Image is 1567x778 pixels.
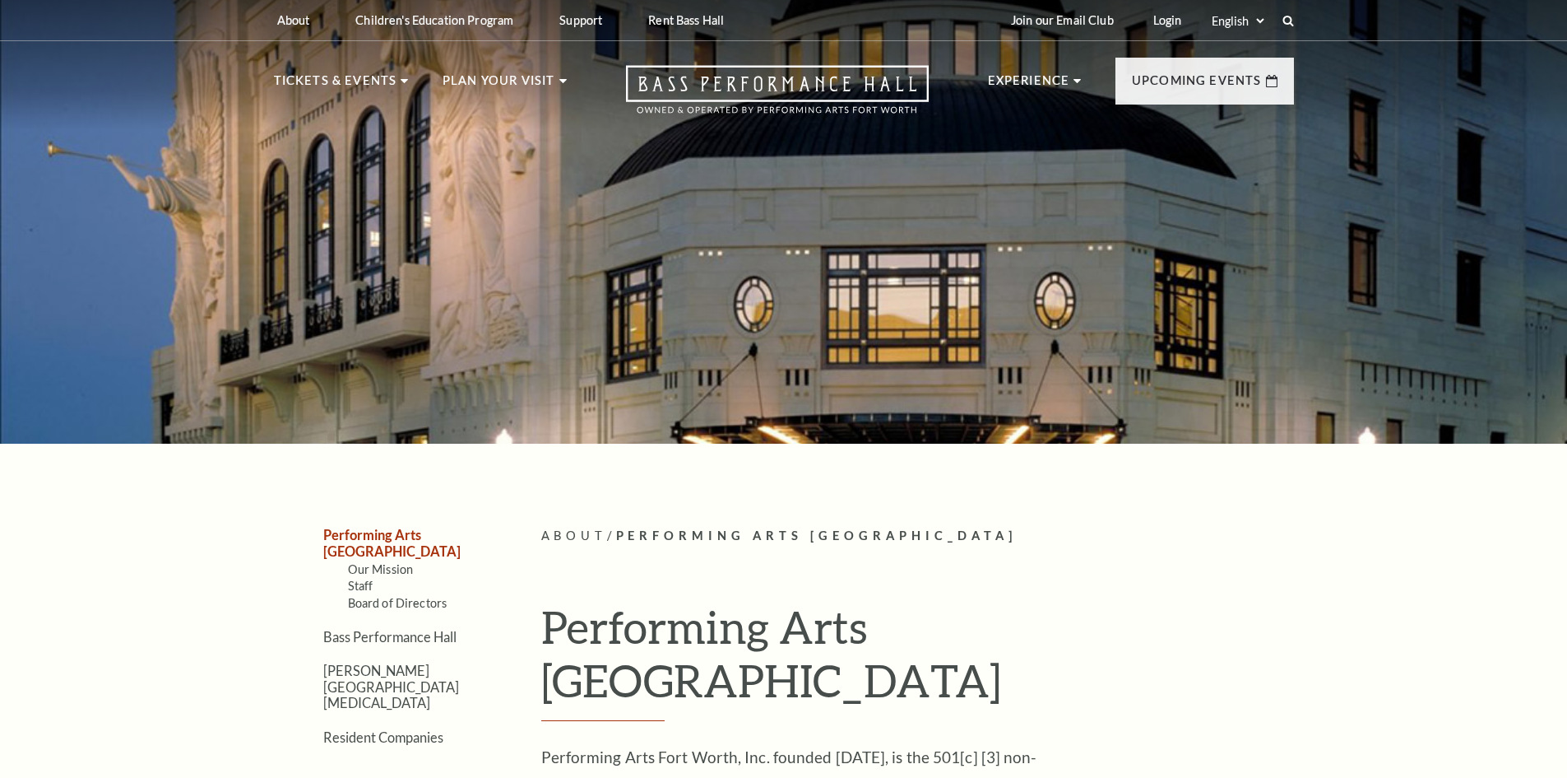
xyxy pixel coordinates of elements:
a: Staff [348,579,373,593]
a: [PERSON_NAME][GEOGRAPHIC_DATA][MEDICAL_DATA] [323,663,459,710]
a: Board of Directors [348,596,447,610]
p: Experience [988,71,1070,100]
p: Children's Education Program [355,13,513,27]
a: Resident Companies [323,729,443,745]
a: Our Mission [348,562,414,576]
span: Performing Arts [GEOGRAPHIC_DATA] [616,529,1018,543]
a: Performing Arts [GEOGRAPHIC_DATA] [323,527,461,558]
p: Tickets & Events [274,71,397,100]
p: Support [559,13,602,27]
p: About [277,13,310,27]
p: / [541,526,1294,547]
p: Upcoming Events [1132,71,1262,100]
h1: Performing Arts [GEOGRAPHIC_DATA] [541,600,1294,721]
span: About [541,529,607,543]
a: Bass Performance Hall [323,629,457,645]
p: Rent Bass Hall [648,13,724,27]
p: Plan Your Visit [443,71,555,100]
select: Select: [1208,13,1267,29]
